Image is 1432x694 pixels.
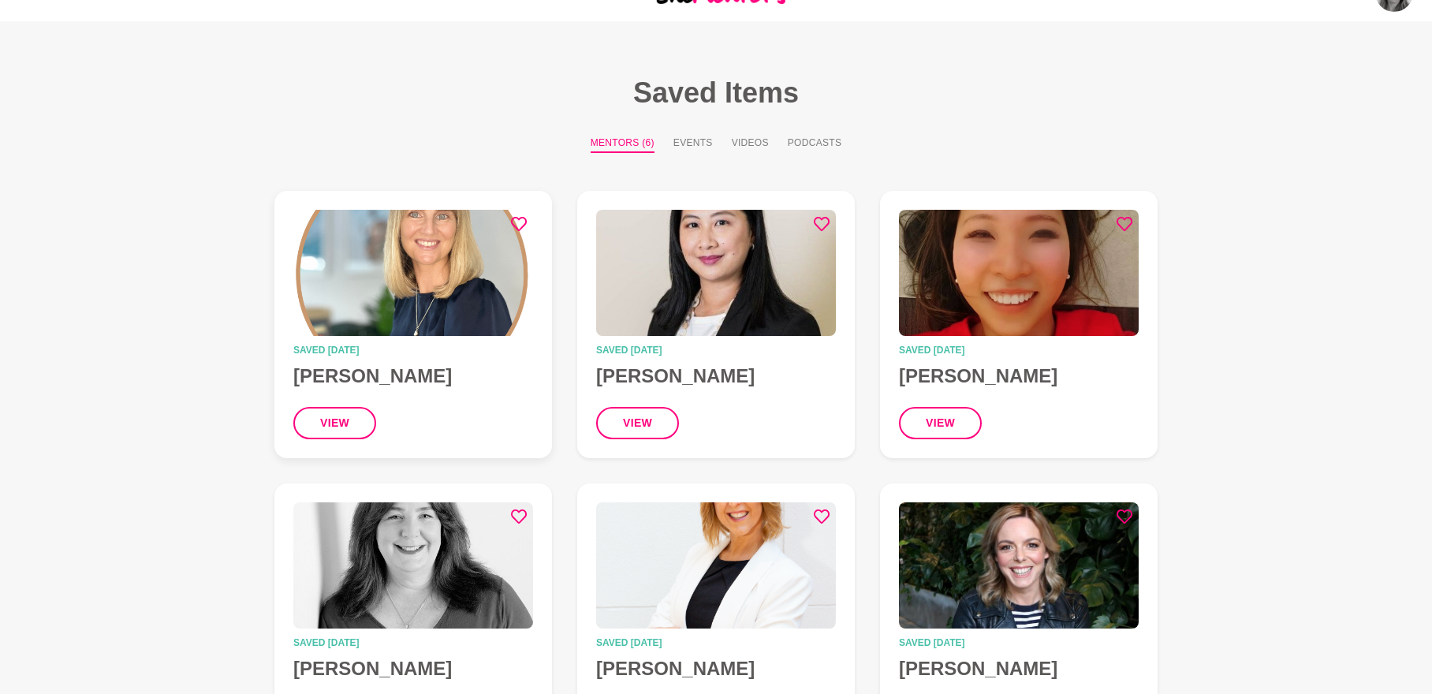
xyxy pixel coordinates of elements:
button: Podcasts [788,136,841,153]
h4: [PERSON_NAME] [596,657,836,681]
img: Theresa Liew [899,210,1139,336]
time: Saved [DATE] [596,638,836,647]
button: Mentors (6) [591,136,654,153]
img: Jenni Harding [293,502,533,629]
button: Videos [732,136,769,153]
a: Laura ThainSaved [DATE][PERSON_NAME]view [274,191,552,458]
time: Saved [DATE] [596,345,836,355]
img: Carolina Latumaliemna [596,210,836,336]
button: view [596,407,679,439]
time: Saved [DATE] [293,345,533,355]
img: Laura Thain [293,210,533,336]
h4: [PERSON_NAME] [899,364,1139,388]
time: Saved [DATE] [899,345,1139,355]
time: Saved [DATE] [293,638,533,647]
h4: [PERSON_NAME] [899,657,1139,681]
img: Emma McMillan [899,502,1139,629]
button: view [293,407,376,439]
time: Saved [DATE] [899,638,1139,647]
a: Carolina LatumaliemnaSaved [DATE][PERSON_NAME]view [577,191,855,458]
h4: [PERSON_NAME] [293,364,533,388]
button: view [899,407,982,439]
a: Theresa LiewSaved [DATE][PERSON_NAME]view [880,191,1158,458]
h4: [PERSON_NAME] [596,364,836,388]
button: Events [673,136,713,153]
h4: [PERSON_NAME] [293,657,533,681]
img: Kat Millar [596,502,836,629]
h1: Saved Items [237,75,1195,110]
